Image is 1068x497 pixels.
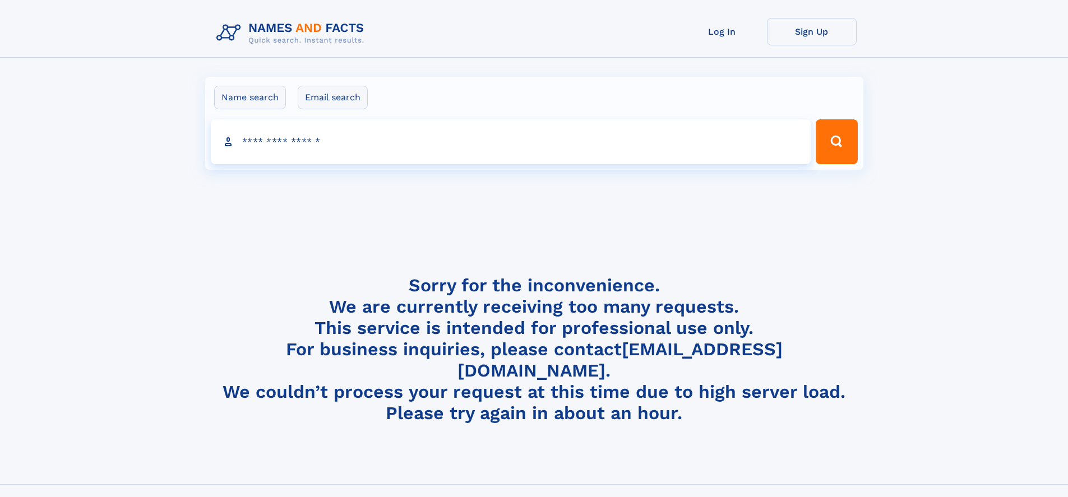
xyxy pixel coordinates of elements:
[816,119,857,164] button: Search Button
[212,275,857,424] h4: Sorry for the inconvenience. We are currently receiving too many requests. This service is intend...
[214,86,286,109] label: Name search
[457,338,783,381] a: [EMAIL_ADDRESS][DOMAIN_NAME]
[211,119,811,164] input: search input
[767,18,857,45] a: Sign Up
[212,18,373,48] img: Logo Names and Facts
[677,18,767,45] a: Log In
[298,86,368,109] label: Email search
